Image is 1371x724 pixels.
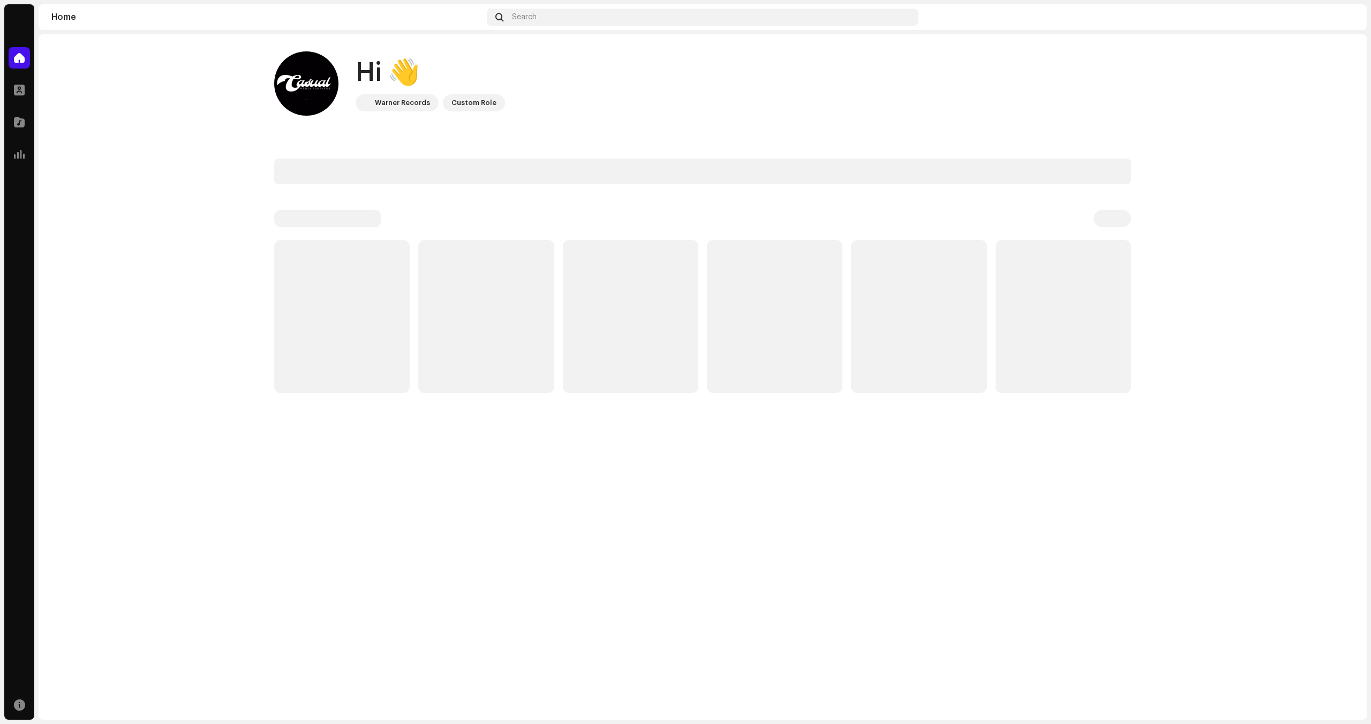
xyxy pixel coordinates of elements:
[358,96,371,109] img: acab2465-393a-471f-9647-fa4d43662784
[512,13,537,21] span: Search
[1337,9,1354,26] img: 1c8e6360-d57d-42b3-b1b4-7a181958ccb7
[51,13,483,21] div: Home
[356,56,505,90] div: Hi 👋
[451,96,496,109] div: Custom Role
[375,96,430,109] div: Warner Records
[274,51,338,116] img: 1c8e6360-d57d-42b3-b1b4-7a181958ccb7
